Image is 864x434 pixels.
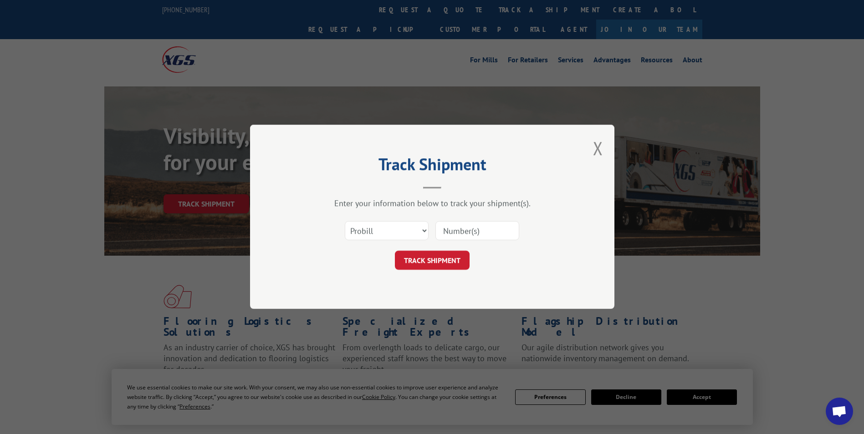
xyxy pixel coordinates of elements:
[296,198,569,209] div: Enter your information below to track your shipment(s).
[296,158,569,175] h2: Track Shipment
[395,251,470,270] button: TRACK SHIPMENT
[593,136,603,160] button: Close modal
[435,222,519,241] input: Number(s)
[826,398,853,425] div: Open chat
